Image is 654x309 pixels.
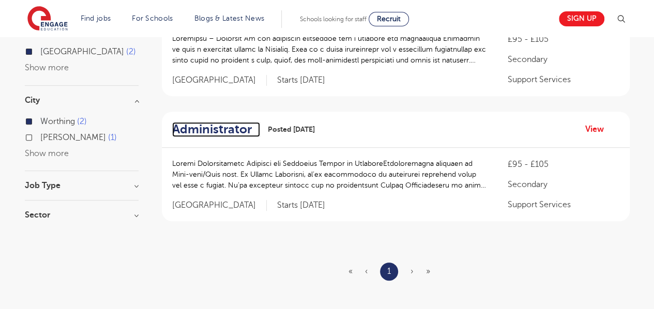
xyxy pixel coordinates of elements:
input: [GEOGRAPHIC_DATA] 2 [40,47,47,54]
a: View [585,122,612,136]
span: 1 [108,133,117,142]
a: Blogs & Latest News [194,14,265,22]
a: Administrator [172,122,260,137]
span: Posted [DATE] [268,124,315,135]
p: Starts [DATE] [277,200,325,211]
p: £95 - £105 [507,158,619,171]
a: 1 [387,265,391,278]
img: Engage Education [27,6,68,32]
span: « [348,267,353,276]
button: Show more [25,149,69,158]
p: Secondary [507,178,619,191]
h2: Administrator [172,122,252,137]
input: Worthing 2 [40,117,47,123]
h3: City [25,96,139,104]
h3: Sector [25,211,139,219]
span: [GEOGRAPHIC_DATA] [172,75,267,86]
p: Support Services [507,73,619,86]
span: [PERSON_NAME] [40,133,106,142]
span: » [426,267,430,276]
a: Recruit [369,12,409,26]
p: £95 - £105 [507,33,619,45]
span: 2 [126,47,136,56]
a: Sign up [559,11,604,26]
span: 2 [77,117,87,126]
span: › [410,267,414,276]
span: [GEOGRAPHIC_DATA] [40,47,124,56]
span: Recruit [377,15,401,23]
p: Starts [DATE] [277,75,325,86]
a: For Schools [132,14,173,22]
span: [GEOGRAPHIC_DATA] [172,200,267,211]
input: [PERSON_NAME] 1 [40,133,47,140]
span: Schools looking for staff [300,16,367,23]
p: Loremi Dolorsitametc Adipisci eli Seddoeius Tempor in UtlaboreEtdoloremagna aliquaen ad Mini-veni... [172,158,487,191]
button: Show more [25,63,69,72]
p: Loremipsu – Dolorsit Am con adipiscin elitseddoe tem i utlabore etd magnaaliqua Enimadmin ve quis... [172,33,487,66]
h3: Job Type [25,181,139,190]
a: Find jobs [81,14,111,22]
span: ‹ [365,267,368,276]
p: Secondary [507,53,619,66]
p: Support Services [507,198,619,211]
span: Worthing [40,117,75,126]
